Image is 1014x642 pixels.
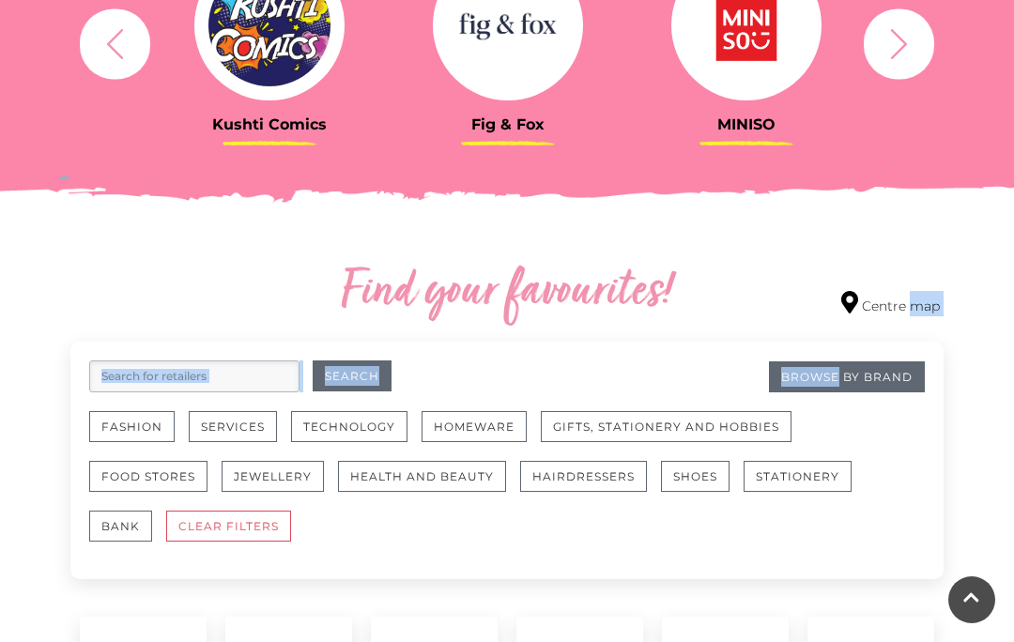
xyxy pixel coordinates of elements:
[291,411,422,461] a: Technology
[661,461,730,492] button: Shoes
[222,461,338,511] a: Jewellery
[89,411,189,461] a: Fashion
[291,411,407,442] button: Technology
[89,461,222,511] a: Food Stores
[89,511,166,560] a: Bank
[422,411,527,442] button: Homeware
[520,461,661,511] a: Hairdressers
[89,511,152,542] button: Bank
[338,461,520,511] a: Health and Beauty
[403,115,613,133] h3: Fig & Fox
[422,411,541,461] a: Homeware
[841,291,940,316] a: Centre map
[89,360,300,392] input: Search for retailers
[744,461,866,511] a: Stationery
[744,461,852,492] button: Stationery
[189,411,277,442] button: Services
[189,411,291,461] a: Services
[641,115,852,133] h3: MINISO
[166,511,305,560] a: CLEAR FILTERS
[661,461,744,511] a: Shoes
[541,411,791,442] button: Gifts, Stationery and Hobbies
[89,411,175,442] button: Fashion
[222,461,324,492] button: Jewellery
[166,511,291,542] button: CLEAR FILTERS
[769,361,925,392] a: Browse By Brand
[541,411,806,461] a: Gifts, Stationery and Hobbies
[89,461,207,492] button: Food Stores
[338,461,506,492] button: Health and Beauty
[164,115,375,133] h3: Kushti Comics
[313,360,392,391] button: Search
[520,461,647,492] button: Hairdressers
[221,263,793,323] h2: Find your favourites!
